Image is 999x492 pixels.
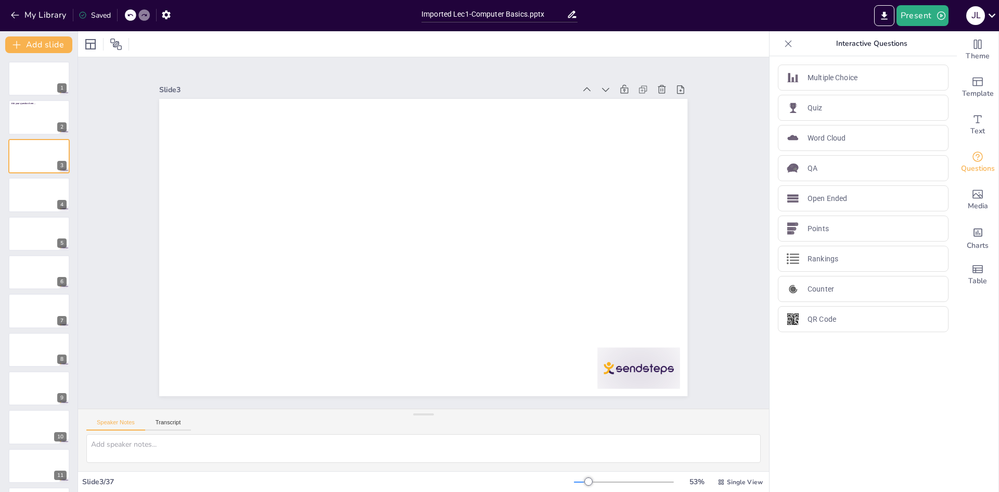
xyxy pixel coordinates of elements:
div: https://cdn.sendsteps.com/images/logo/sendsteps_logo_white.pnghttps://cdn.sendsteps.com/images/lo... [8,178,70,212]
div: 10 [8,410,70,444]
span: Media [968,200,988,212]
span: Charts [967,240,989,251]
p: QA [808,163,817,174]
span: Table [968,275,987,287]
div: Add images, graphics, shapes or video [957,181,998,219]
div: Saved [79,10,111,20]
p: Rankings [808,254,838,264]
p: Counter [808,284,834,295]
div: 6 [57,277,67,286]
div: J L [966,6,985,25]
div: 8 [57,355,67,364]
div: 11 [54,471,67,480]
span: Theme [966,51,990,62]
img: Word Cloud icon [787,132,799,144]
span: Position [110,38,122,51]
button: Transcript [145,419,191,431]
span: Questions [961,163,995,174]
div: https://cdn.sendsteps.com/images/logo/sendsteps_logo_white.pnghttps://cdn.sendsteps.com/images/lo... [8,217,70,251]
div: 11 [8,449,70,483]
img: Counter icon [787,283,799,295]
div: Slide 3 [159,85,575,95]
div: Add charts and graphs [957,219,998,256]
div: Slide 3 / 37 [82,477,574,487]
div: Add ready made slides [957,69,998,106]
div: https://cdn.sendsteps.com/images/logo/sendsteps_logo_white.pnghttps://cdn.sendsteps.com/images/lo... [8,61,70,96]
button: Export to PowerPoint [874,5,894,26]
img: QR Code icon [787,313,799,325]
img: Multiple Choice icon [787,71,799,84]
img: Points icon [787,222,799,235]
div: 9 [8,371,70,406]
p: Open Ended [808,193,847,204]
button: J L [966,5,985,26]
span: Text [970,125,985,137]
input: Insert title [421,7,567,22]
span: Single View [727,478,763,486]
div: Change the overall theme [957,31,998,69]
div: 7 [57,316,67,325]
p: Points [808,223,829,234]
button: Present [896,5,949,26]
div: https://cdn.sendsteps.com/images/logo/sendsteps_logo_white.pnghttps://cdn.sendsteps.com/images/lo... [8,139,70,173]
div: 53 % [684,477,709,487]
div: https://cdn.sendsteps.com/images/logo/sendsteps_logo_white.pnghttps://cdn.sendsteps.com/images/lo... [8,100,70,134]
div: 3 [57,161,67,170]
p: QR Code [808,314,836,325]
div: Add text boxes [957,106,998,144]
span: Ask your question here... [11,102,35,105]
div: 4 [57,200,67,209]
button: My Library [8,7,71,23]
div: 8 [8,333,70,367]
div: 1 [57,83,67,93]
button: Speaker Notes [86,419,145,431]
span: Template [962,88,994,99]
p: Quiz [808,103,823,113]
div: 7 [8,294,70,328]
p: Word Cloud [808,133,846,144]
img: Rankings icon [787,253,799,265]
div: https://cdn.sendsteps.com/images/logo/sendsteps_logo_white.pnghttps://cdn.sendsteps.com/images/lo... [8,255,70,289]
div: 2 [57,122,67,132]
img: QA icon [787,162,799,174]
button: Add slide [5,36,72,53]
img: Open Ended icon [787,192,799,205]
img: Quiz icon [787,102,799,114]
p: Interactive Questions [797,31,946,56]
p: Multiple Choice [808,72,857,83]
div: Get real-time input from your audience [957,144,998,181]
div: Add a table [957,256,998,294]
div: 5 [57,238,67,248]
div: 10 [54,432,67,441]
div: 9 [57,393,67,402]
div: Layout [82,36,99,53]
